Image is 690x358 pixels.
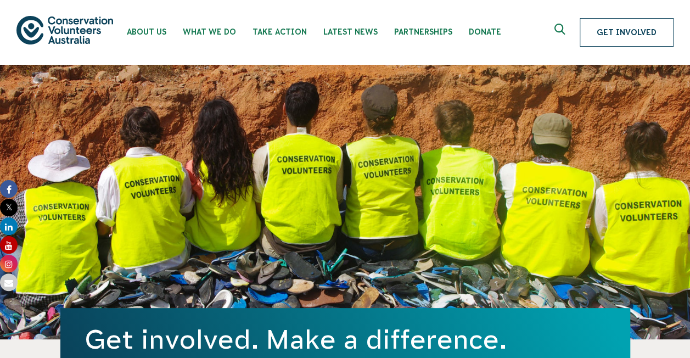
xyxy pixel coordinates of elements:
span: Take Action [253,27,307,36]
h1: Get involved. Make a difference. [85,325,606,354]
span: Partnerships [394,27,452,36]
span: Donate [469,27,501,36]
span: Latest News [323,27,378,36]
button: Expand search box Close search box [548,19,574,46]
a: Get Involved [580,18,674,47]
span: About Us [127,27,166,36]
img: logo.svg [16,16,113,44]
span: Expand search box [554,24,568,41]
span: What We Do [183,27,236,36]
